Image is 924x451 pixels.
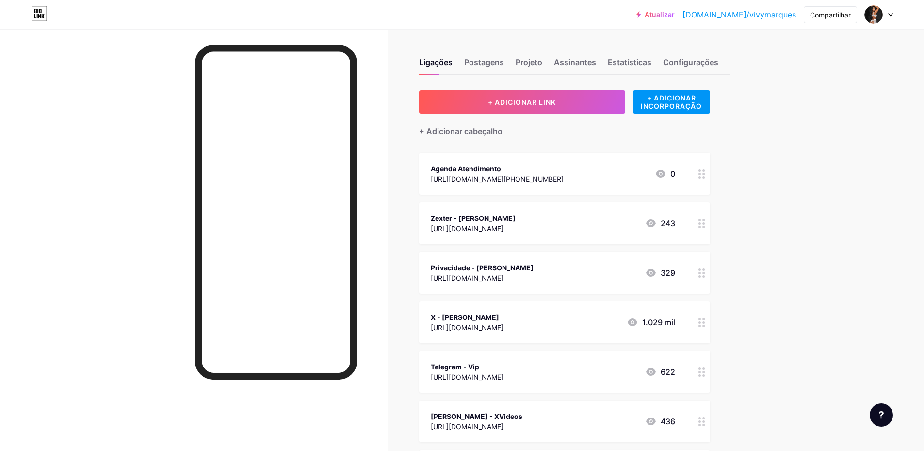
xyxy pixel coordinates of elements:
[431,323,503,332] font: [URL][DOMAIN_NAME]
[464,57,504,67] font: Postagens
[645,10,675,18] font: Atualizar
[431,214,516,222] font: Zexter - [PERSON_NAME]
[431,313,499,321] font: X - [PERSON_NAME]
[554,57,596,67] font: Assinantes
[670,169,675,179] font: 0
[864,5,883,24] img: vivymarques
[642,317,675,327] font: 1.029 mil
[810,11,851,19] font: Compartilhar
[431,165,501,173] font: Agenda Atendimento
[431,274,503,282] font: [URL][DOMAIN_NAME]
[661,417,675,426] font: 436
[431,412,522,420] font: [PERSON_NAME] - XVideos
[682,10,796,19] font: [DOMAIN_NAME]/vivymarques
[682,9,796,20] a: [DOMAIN_NAME]/vivymarques
[419,126,503,136] font: + Adicionar cabeçalho
[419,57,453,67] font: Ligações
[431,422,503,431] font: [URL][DOMAIN_NAME]
[661,268,675,278] font: 329
[431,363,479,371] font: Telegram - Vip
[488,98,556,106] font: + ADICIONAR LINK
[431,224,503,233] font: [URL][DOMAIN_NAME]
[431,373,503,381] font: [URL][DOMAIN_NAME]
[419,90,625,114] button: + ADICIONAR LINK
[608,57,651,67] font: Estatísticas
[661,367,675,377] font: 622
[641,94,702,110] font: + ADICIONAR INCORPORAÇÃO
[431,264,534,272] font: Privacidade - [PERSON_NAME]
[661,218,675,228] font: 243
[663,57,718,67] font: Configurações
[516,57,542,67] font: Projeto
[431,175,564,183] font: [URL][DOMAIN_NAME][PHONE_NUMBER]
